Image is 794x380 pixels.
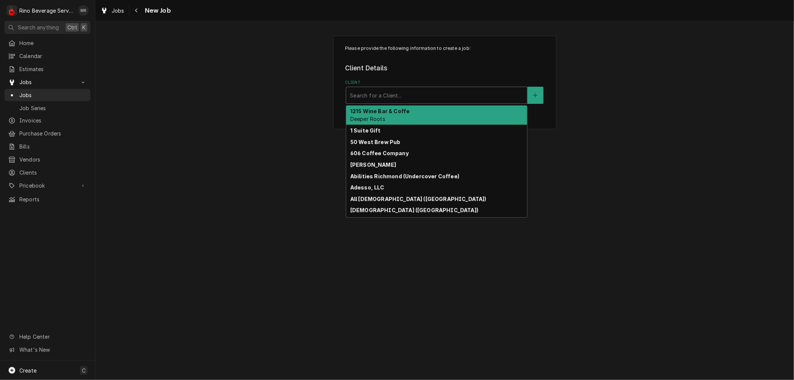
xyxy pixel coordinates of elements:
span: Vendors [19,156,87,163]
strong: 1 Suite Gift [350,127,380,134]
a: Go to Jobs [4,76,90,88]
strong: [DEMOGRAPHIC_DATA] ([GEOGRAPHIC_DATA]) [350,207,478,213]
span: Home [19,39,87,47]
a: Home [4,37,90,49]
a: Vendors [4,153,90,166]
span: Jobs [112,7,124,15]
a: Jobs [98,4,127,17]
strong: 606 Coffee Company [350,150,409,156]
a: Reports [4,193,90,205]
div: R [7,5,17,16]
span: K [82,23,86,31]
div: Rino Beverage Service's Avatar [7,5,17,16]
span: C [82,367,86,374]
div: Job Create/Update [333,36,557,129]
div: Melissa Rinehart's Avatar [78,5,89,16]
span: Job Series [19,104,87,112]
span: Search anything [18,23,59,31]
div: Job Create/Update Form [345,45,544,104]
span: Help Center [19,333,86,341]
legend: Client Details [345,63,544,73]
svg: Create New Client [533,93,538,98]
div: Rino Beverage Service [19,7,74,15]
span: Bills [19,143,87,150]
span: Deeper Roots [350,116,385,122]
strong: 50 West Brew Pub [350,139,401,145]
span: Estimates [19,65,87,73]
span: Jobs [19,78,76,86]
div: Client [345,80,544,104]
span: What's New [19,346,86,354]
strong: [PERSON_NAME] [350,162,396,168]
p: Please provide the following information to create a job: [345,45,544,52]
a: Estimates [4,63,90,75]
span: Clients [19,169,87,176]
a: Bills [4,140,90,153]
a: Purchase Orders [4,127,90,140]
strong: Adesso, LLC [350,184,385,191]
div: MR [78,5,89,16]
button: Search anythingCtrlK [4,21,90,34]
span: Reports [19,195,87,203]
span: Create [19,367,36,374]
span: New Job [143,6,171,16]
strong: All [DEMOGRAPHIC_DATA] ([GEOGRAPHIC_DATA]) [350,196,487,202]
a: Clients [4,166,90,179]
span: Ctrl [67,23,77,31]
span: Calendar [19,52,87,60]
a: Job Series [4,102,90,114]
button: Create New Client [527,87,543,104]
a: Jobs [4,89,90,101]
a: Calendar [4,50,90,62]
span: Purchase Orders [19,130,87,137]
span: Invoices [19,116,87,124]
a: Go to What's New [4,344,90,356]
span: Jobs [19,91,87,99]
a: Go to Pricebook [4,179,90,192]
label: Client [345,80,544,86]
button: Navigate back [131,4,143,16]
a: Invoices [4,114,90,127]
a: Go to Help Center [4,330,90,343]
strong: 1215 Wine Bar & Coffe [350,108,409,114]
strong: Abilities Richmond (Undercover Coffee) [350,173,459,179]
span: Pricebook [19,182,76,189]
